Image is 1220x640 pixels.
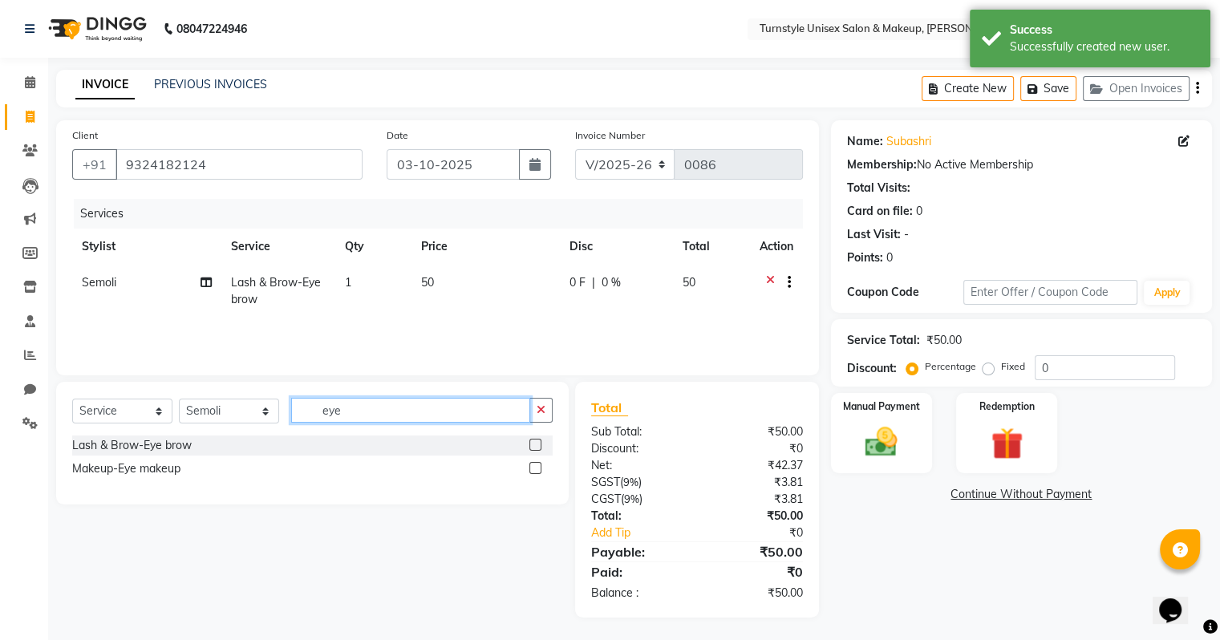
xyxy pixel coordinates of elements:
b: 08047224946 [176,6,247,51]
div: ( ) [579,491,697,508]
div: Balance : [579,585,697,602]
span: 9% [623,476,638,488]
div: Total: [579,508,697,525]
span: Total [591,399,628,416]
img: logo [41,6,151,51]
div: Lash & Brow-Eye brow [72,437,192,454]
div: ₹0 [697,562,815,581]
div: Card on file: [847,203,913,220]
th: Qty [335,229,411,265]
label: Date [387,128,408,143]
a: Add Tip [579,525,716,541]
a: Subashri [886,133,931,150]
th: Price [411,229,560,265]
div: ₹50.00 [697,508,815,525]
span: 50 [421,275,434,290]
label: Percentage [925,359,976,374]
div: ₹0 [716,525,814,541]
div: No Active Membership [847,156,1196,173]
span: 9% [624,492,639,505]
div: Total Visits: [847,180,910,196]
div: Success [1010,22,1198,38]
div: Services [74,199,815,229]
button: Apply [1144,281,1190,305]
th: Action [750,229,803,265]
div: Name: [847,133,883,150]
input: Enter Offer / Coupon Code [963,280,1138,305]
div: Paid: [579,562,697,581]
div: ( ) [579,474,697,491]
img: _cash.svg [855,423,907,460]
div: ₹50.00 [926,332,962,349]
span: SGST [591,475,620,489]
div: Payable: [579,542,697,561]
div: Last Visit: [847,226,901,243]
iframe: chat widget [1153,576,1204,624]
div: ₹42.37 [697,457,815,474]
button: Save [1020,76,1076,101]
span: CGST [591,492,621,506]
div: Service Total: [847,332,920,349]
div: ₹3.81 [697,491,815,508]
label: Manual Payment [843,399,920,414]
div: Net: [579,457,697,474]
button: Open Invoices [1083,76,1190,101]
input: Search by Name/Mobile/Email/Code [116,149,363,180]
span: Lash & Brow-Eye brow [231,275,321,306]
div: Sub Total: [579,423,697,440]
input: Search or Scan [291,398,530,423]
div: 0 [916,203,922,220]
div: Points: [847,249,883,266]
th: Service [221,229,335,265]
span: 50 [683,275,695,290]
div: - [904,226,909,243]
span: 0 F [569,274,586,291]
th: Disc [560,229,673,265]
th: Total [673,229,750,265]
div: 0 [886,249,893,266]
label: Client [72,128,98,143]
div: Coupon Code [847,284,963,301]
button: +91 [72,149,117,180]
a: Continue Without Payment [834,486,1209,503]
a: INVOICE [75,71,135,99]
span: | [592,274,595,291]
th: Stylist [72,229,221,265]
div: Membership: [847,156,917,173]
span: Semoli [82,275,116,290]
div: ₹3.81 [697,474,815,491]
div: Discount: [579,440,697,457]
div: ₹0 [697,440,815,457]
button: Create New [922,76,1014,101]
span: 1 [345,275,351,290]
a: PREVIOUS INVOICES [154,77,267,91]
div: Successfully created new user. [1010,38,1198,55]
img: _gift.svg [981,423,1033,464]
label: Redemption [979,399,1035,414]
div: Discount: [847,360,897,377]
span: 0 % [602,274,621,291]
label: Fixed [1001,359,1025,374]
div: Makeup-Eye makeup [72,460,180,477]
label: Invoice Number [575,128,645,143]
div: ₹50.00 [697,423,815,440]
div: ₹50.00 [697,585,815,602]
div: ₹50.00 [697,542,815,561]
